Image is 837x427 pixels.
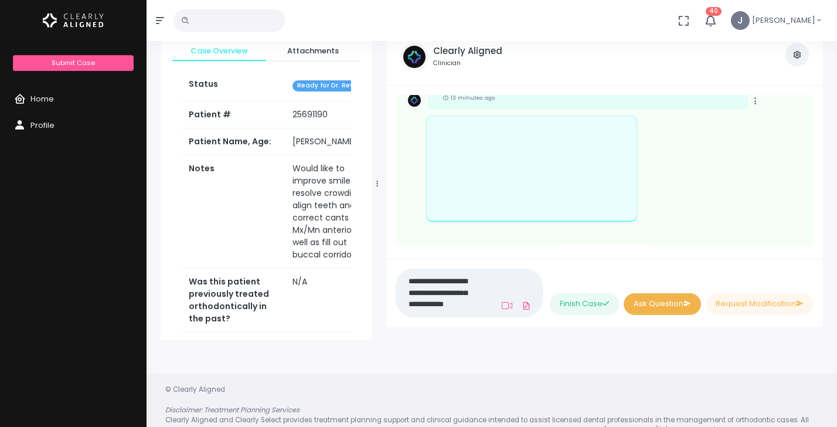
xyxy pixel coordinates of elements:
[275,45,351,57] span: Attachments
[396,95,814,248] div: scrollable content
[182,101,285,128] th: Patient #
[731,11,750,30] span: J
[182,71,285,101] th: Status
[43,8,104,33] img: Logo Horizontal
[285,101,381,128] td: 25691190
[433,46,502,56] h5: Clearly Aligned
[285,128,381,155] td: [PERSON_NAME], 51
[560,243,649,262] span: Case Reviewed
[182,269,285,333] th: Was this patient previously treated orthodontically in the past?
[285,155,381,269] td: Would like to improve smile: resolve crowding, align teeth and correct cants Mx/Mn anterior, as w...
[182,333,285,409] th: Are you planning any restorative/esthetic treatment? If yes, what are you planning?
[52,58,95,67] span: Submit Case
[182,128,285,155] th: Patient Name, Age:
[292,80,369,91] span: Ready for Dr. Review
[285,269,381,333] td: N/A
[285,333,381,409] td: No
[499,301,515,310] a: Add Loom Video
[165,405,300,415] em: Disclaimer: Treatment Planning Services
[443,94,495,101] small: 13 minutes ago
[30,120,55,131] span: Profile
[13,55,133,71] a: Submit Case
[624,293,701,315] button: Ask Question
[550,293,619,315] button: Finish Case
[161,29,372,340] div: scrollable content
[706,7,722,16] span: 40
[182,155,285,269] th: Notes
[706,293,814,315] button: Request Modification
[30,93,54,104] span: Home
[752,15,815,26] span: [PERSON_NAME]
[182,45,257,57] span: Case Overview
[519,295,533,316] a: Add Files
[433,59,502,68] small: Clinician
